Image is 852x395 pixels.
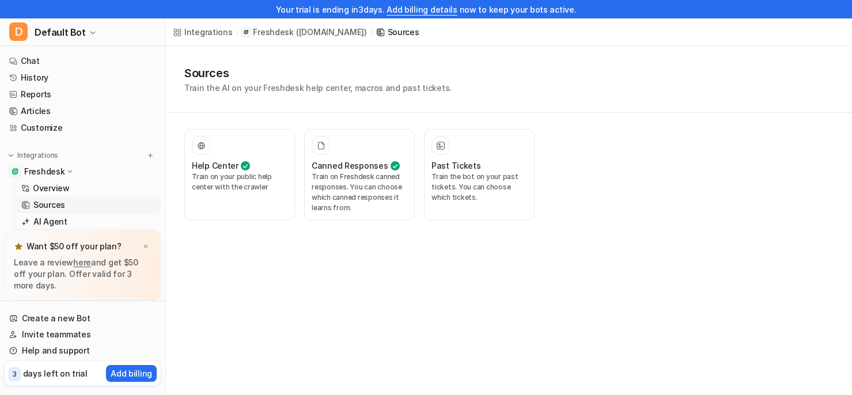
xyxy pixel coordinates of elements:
p: Train on your public help center with the crawler [192,172,287,192]
p: AI Agent [33,216,67,227]
span: / [236,27,238,37]
img: menu_add.svg [146,151,154,159]
button: Canned ResponsesTrain on Freshdesk canned responses. You can choose which canned responses it lea... [304,129,415,221]
p: ( [DOMAIN_NAME] ) [296,26,367,38]
p: Want $50 off your plan? [26,241,122,252]
button: Integrations [5,150,62,161]
a: Overview [17,180,161,196]
img: expand menu [7,151,15,159]
p: Leave a review and get $50 off your plan. Offer valid for 3 more days. [14,257,152,291]
a: Help and support [5,343,161,359]
a: Customize [5,120,161,136]
p: Integrations [17,151,58,160]
a: Add billing details [387,5,457,14]
a: Create a new Bot [5,310,161,326]
p: days left on trial [23,367,88,379]
div: Integrations [184,26,233,38]
button: Help CenterTrain on your public help center with the crawler [184,129,295,221]
a: Articles [5,103,161,119]
p: Freshdesk [24,166,65,177]
h3: Canned Responses [312,159,388,172]
img: Freshdesk [12,168,18,175]
span: D [9,22,28,41]
a: AI Agent [17,214,161,230]
p: Train the AI on your Freshdesk help center, macros and past tickets. [184,82,452,94]
a: Sources [17,197,161,213]
a: here [73,257,91,267]
a: Integrations [173,26,233,38]
p: Freshdesk [253,26,293,38]
a: Reports [5,86,161,102]
h3: Help Center [192,159,238,172]
h1: Sources [184,64,452,82]
p: Train on Freshdesk canned responses. You can choose which canned responses it learns from. [312,172,407,213]
span: / [370,27,373,37]
p: Overview [33,183,70,194]
h3: Past Tickets [431,159,481,172]
p: Sources [33,199,65,211]
button: Past TicketsTrain the bot on your past tickets. You can choose which tickets. [424,129,535,221]
img: x [142,243,149,250]
a: History [5,70,161,86]
p: 3 [13,369,17,379]
span: Default Bot [35,24,86,40]
a: Invite teammates [5,326,161,343]
img: star [14,242,23,251]
p: Train the bot on your past tickets. You can choose which tickets. [431,172,527,203]
button: Add billing [106,365,157,382]
a: Sources [376,26,419,38]
a: Freshdesk([DOMAIN_NAME]) [241,26,366,38]
a: Chat [5,53,161,69]
p: Add billing [111,367,152,379]
div: Sources [388,26,419,38]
